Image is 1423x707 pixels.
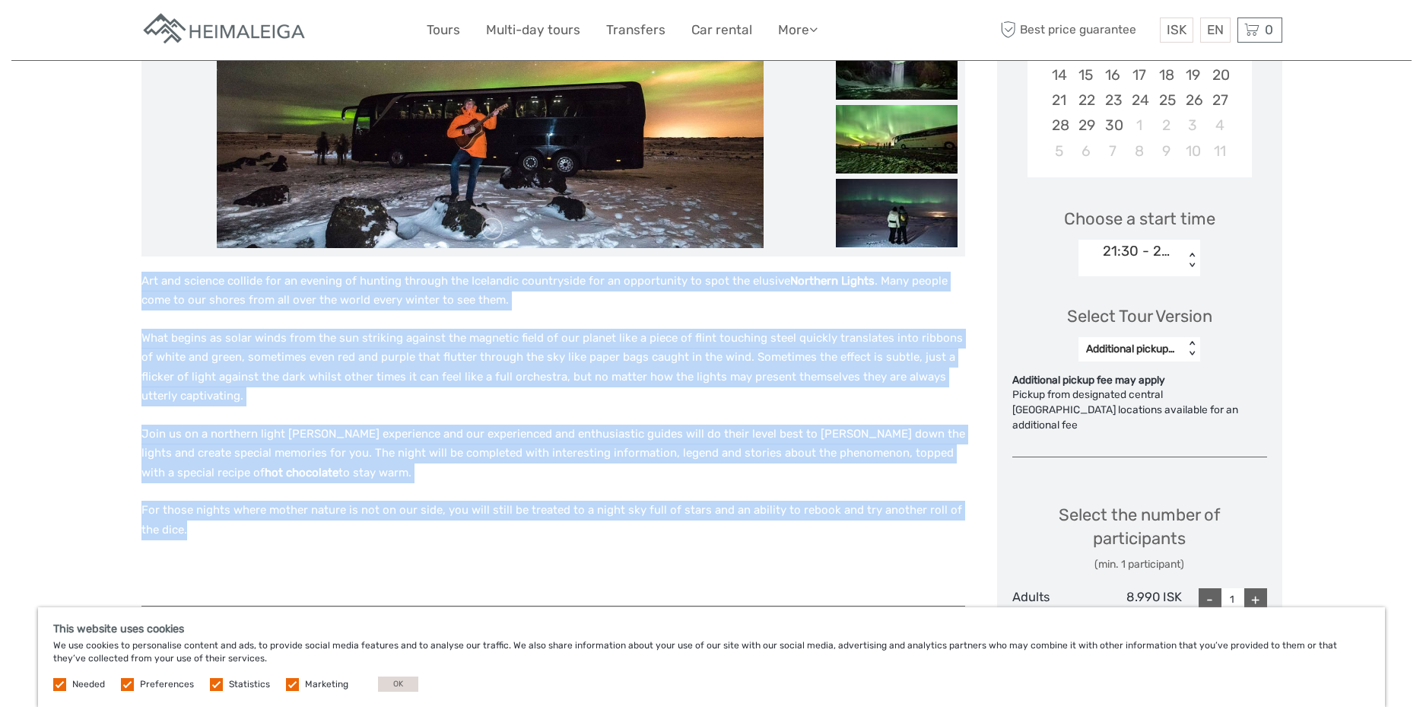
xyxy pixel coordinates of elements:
[21,27,172,39] p: We're away right now. Please check back later!
[1046,113,1072,138] div: Choose Sunday, September 28th, 2025
[997,18,1156,43] span: Best price guarantee
[1153,113,1180,138] div: Choose Thursday, October 2nd, 2025
[427,19,460,41] a: Tours
[1072,62,1099,88] div: Choose Monday, September 15th, 2025
[1186,253,1199,269] div: < >
[1180,88,1206,113] div: Choose Friday, September 26th, 2025
[1126,88,1152,113] div: Choose Wednesday, September 24th, 2025
[1199,588,1221,611] div: -
[1153,88,1180,113] div: Choose Thursday, September 25th, 2025
[229,678,270,691] label: Statistics
[1126,139,1152,164] div: Choose Wednesday, October 8th, 2025
[141,425,965,483] p: Join us on a northern light [PERSON_NAME] experience and our experienced and enthusiastic guides ...
[141,329,965,406] p: What begins as solar winds from the sun striking against the magnetic field of our planet like a ...
[1097,588,1182,620] div: 8.990 ISK
[790,274,875,288] strong: Northern Lights
[1012,387,1267,432] div: Pickup from designated central [GEOGRAPHIC_DATA] locations available for an additional fee
[1046,62,1072,88] div: Choose Sunday, September 14th, 2025
[53,623,1370,635] h5: This website uses cookies
[606,19,665,41] a: Transfers
[1086,342,1177,357] div: Additional pickup fee may apply
[1072,88,1099,113] div: Choose Monday, September 22nd, 2025
[175,24,193,42] button: Open LiveChat chat widget
[1180,139,1206,164] div: Choose Friday, October 10th, 2025
[1012,606,1097,620] div: 16+ years
[486,19,580,41] a: Multi-day tours
[1072,139,1099,164] div: Choose Monday, October 6th, 2025
[1099,62,1126,88] div: Choose Tuesday, September 16th, 2025
[691,19,752,41] a: Car rental
[72,678,105,691] label: Needed
[1244,588,1267,611] div: +
[1072,113,1099,138] div: Choose Monday, September 29th, 2025
[1206,88,1233,113] div: Choose Saturday, September 27th, 2025
[1263,22,1275,37] span: 0
[1046,88,1072,113] div: Choose Sunday, September 21st, 2025
[836,105,958,174] img: ac4528243ec14d1194dad19d2d84bd66_slider_thumbnail.jpeg
[1099,113,1126,138] div: Choose Tuesday, September 30th, 2025
[1200,18,1231,43] div: EN
[1099,88,1126,113] div: Choose Tuesday, September 23rd, 2025
[141,11,309,49] img: Apartments in Reykjavik
[38,607,1385,707] div: We use cookies to personalise content and ads, to provide social media features and to analyse ou...
[1206,139,1233,164] div: Choose Saturday, October 11th, 2025
[141,272,965,311] p: Art and science collide for an evening of hunting through the Icelandic countryside for an opport...
[778,19,818,41] a: More
[1064,207,1215,231] span: Choose a start time
[1153,139,1180,164] div: Choose Thursday, October 9th, 2025
[1126,62,1152,88] div: Choose Wednesday, September 17th, 2025
[836,179,958,247] img: 87173b54ea7440b18afc9594507e59e3_slider_thumbnail.jpeg
[1103,241,1177,261] div: 21:30 - 24h cancellation
[1012,557,1267,572] div: (min. 1 participant)
[305,678,348,691] label: Marketing
[836,31,958,100] img: cdf1ddd0466949e5848d7886b27aba28_slider_thumbnail.jpg
[1012,373,1267,388] div: Additional pickup fee may apply
[1180,113,1206,138] div: Choose Friday, October 3rd, 2025
[1206,62,1233,88] div: Choose Saturday, September 20th, 2025
[140,678,194,691] label: Preferences
[1032,12,1247,164] div: month 2025-09
[1046,139,1072,164] div: Choose Sunday, October 5th, 2025
[1167,22,1186,37] span: ISK
[1067,304,1212,328] div: Select Tour Version
[1012,503,1267,572] div: Select the number of participants
[265,466,338,479] strong: hot chocolate
[141,501,965,540] p: For those nights where mother nature is not on our side, you will still be treated to a night sky...
[1186,341,1199,357] div: < >
[1206,113,1233,138] div: Choose Saturday, October 4th, 2025
[1099,139,1126,164] div: Choose Tuesday, October 7th, 2025
[378,677,418,692] button: OK
[1012,588,1097,620] div: Adults
[1153,62,1180,88] div: Choose Thursday, September 18th, 2025
[1126,113,1152,138] div: Choose Wednesday, October 1st, 2025
[1180,62,1206,88] div: Choose Friday, September 19th, 2025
